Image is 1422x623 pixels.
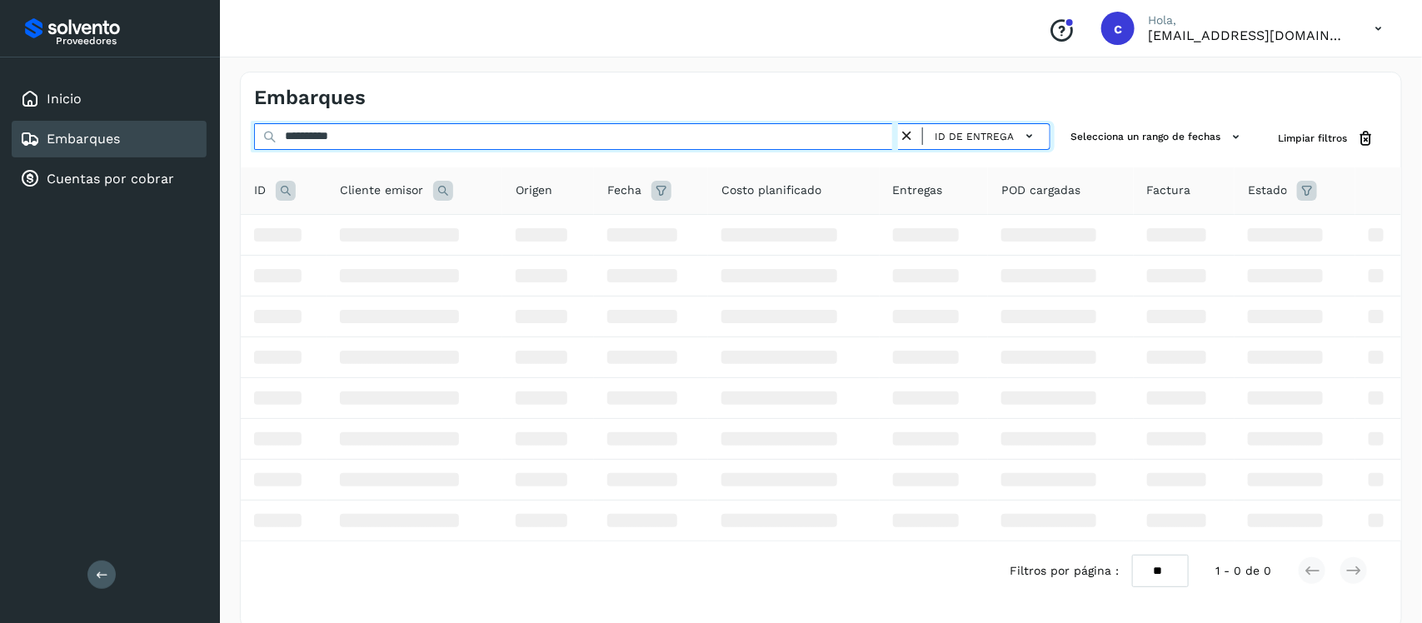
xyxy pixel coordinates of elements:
[1147,182,1191,199] span: Factura
[47,171,174,187] a: Cuentas por cobrar
[254,86,366,110] h4: Embarques
[1001,182,1080,199] span: POD cargadas
[254,182,266,199] span: ID
[516,182,552,199] span: Origen
[1278,131,1347,146] span: Limpiar filtros
[12,81,207,117] div: Inicio
[1064,123,1251,151] button: Selecciona un rango de fechas
[47,91,82,107] a: Inicio
[607,182,641,199] span: Fecha
[1148,13,1348,27] p: Hola,
[1148,27,1348,43] p: cobranza@tms.com.mx
[12,121,207,157] div: Embarques
[1010,562,1119,580] span: Filtros por página :
[12,161,207,197] div: Cuentas por cobrar
[1248,182,1287,199] span: Estado
[1265,123,1388,154] button: Limpiar filtros
[930,124,1043,148] button: ID de entrega
[56,35,200,47] p: Proveedores
[721,182,821,199] span: Costo planificado
[893,182,943,199] span: Entregas
[1215,562,1271,580] span: 1 - 0 de 0
[935,129,1014,144] span: ID de entrega
[47,131,120,147] a: Embarques
[340,182,423,199] span: Cliente emisor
